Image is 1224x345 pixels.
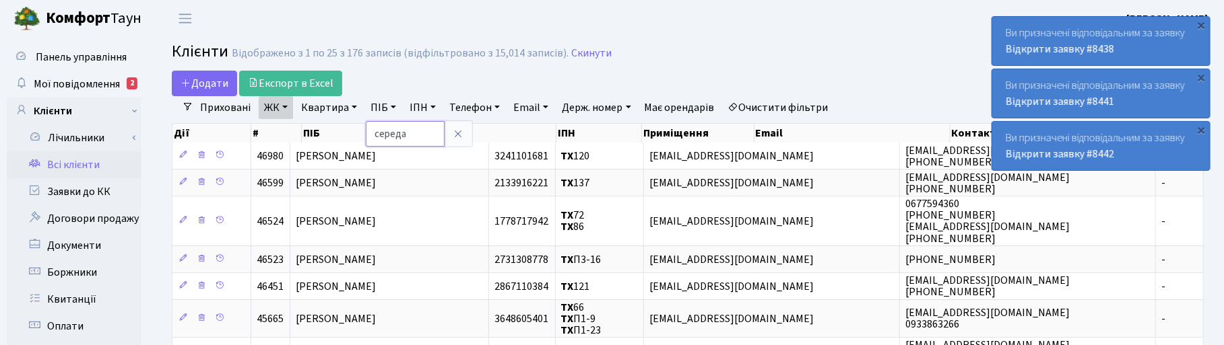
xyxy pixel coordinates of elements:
[561,252,574,267] b: ТХ
[46,7,141,30] span: Таун
[46,7,110,29] b: Комфорт
[296,311,376,326] span: [PERSON_NAME]
[7,313,141,340] a: Оплати
[296,176,376,190] span: [PERSON_NAME]
[296,252,376,267] span: [PERSON_NAME]
[257,279,284,294] span: 46451
[7,44,141,71] a: Панель управління
[723,96,834,119] a: Очистити фільтри
[494,214,548,229] span: 1778717942
[561,220,574,235] b: ТХ
[302,124,556,143] th: ПІБ
[561,311,574,326] b: ТХ
[1006,94,1114,109] a: Відкрити заявку #8441
[1161,279,1165,294] span: -
[649,252,814,267] span: [EMAIL_ADDRESS][DOMAIN_NAME]
[494,252,548,267] span: 2731308778
[561,176,590,190] span: 137
[7,98,141,124] a: Клієнти
[561,176,574,190] b: ТХ
[649,279,814,294] span: [EMAIL_ADDRESS][DOMAIN_NAME]
[257,311,284,326] span: 45665
[257,252,284,267] span: 46523
[7,286,141,313] a: Квитанції
[13,5,40,32] img: logo.png
[494,311,548,326] span: 3648605401
[195,96,256,119] a: Приховані
[992,17,1210,65] div: Ви призначені відповідальним за заявку
[561,300,574,315] b: ТХ
[905,196,1070,245] span: 0677594360 [PHONE_NUMBER] [EMAIL_ADDRESS][DOMAIN_NAME] [PHONE_NUMBER]
[34,77,120,91] span: Мої повідомлення
[7,151,141,178] a: Всі клієнти
[556,96,636,119] a: Держ. номер
[259,96,293,119] a: ЖК
[296,279,376,294] span: [PERSON_NAME]
[642,124,754,143] th: Приміщення
[404,96,441,119] a: ІПН
[905,305,1070,332] span: [EMAIL_ADDRESS][DOMAIN_NAME] 0933863266
[561,300,602,338] span: 66 П1-9 П1-23
[1126,11,1208,26] b: [PERSON_NAME]
[556,124,642,143] th: ІПН
[992,122,1210,170] div: Ви призначені відповідальним за заявку
[296,96,362,119] a: Квартира
[951,124,1145,143] th: Контакти
[561,149,590,163] span: 120
[172,40,228,63] span: Клієнти
[7,71,141,98] a: Мої повідомлення2
[649,149,814,163] span: [EMAIL_ADDRESS][DOMAIN_NAME]
[1161,311,1165,326] span: -
[7,232,141,259] a: Документи
[257,214,284,229] span: 46524
[494,149,548,163] span: 3241101681
[561,149,574,163] b: ТХ
[905,273,1070,299] span: [EMAIL_ADDRESS][DOMAIN_NAME] [PHONE_NUMBER]
[1126,11,1208,27] a: [PERSON_NAME]
[1161,214,1165,229] span: -
[571,47,612,60] a: Скинути
[1161,176,1165,190] span: -
[296,214,376,229] span: [PERSON_NAME]
[494,279,548,294] span: 2867110384
[172,124,251,143] th: Дії
[257,176,284,190] span: 46599
[561,279,574,294] b: ТХ
[1006,42,1114,56] a: Відкрити заявку #8438
[992,69,1210,118] div: Ви призначені відповідальним за заявку
[639,96,720,119] a: Має орендарів
[561,279,590,294] span: 121
[251,124,302,143] th: #
[561,208,574,223] b: ТХ
[494,176,548,190] span: 2133916221
[1161,252,1165,267] span: -
[172,71,237,96] a: Додати
[905,252,996,267] span: [PHONE_NUMBER]
[7,205,141,232] a: Договори продажу
[7,259,141,286] a: Боржники
[561,252,602,267] span: П3-16
[754,124,951,143] th: Email
[1195,18,1209,32] div: ×
[15,124,141,151] a: Лічильники
[649,214,814,229] span: [EMAIL_ADDRESS][DOMAIN_NAME]
[1195,123,1209,137] div: ×
[561,323,574,338] b: ТХ
[649,176,814,190] span: [EMAIL_ADDRESS][DOMAIN_NAME]
[649,311,814,326] span: [EMAIL_ADDRESS][DOMAIN_NAME]
[905,170,1070,196] span: [EMAIL_ADDRESS][DOMAIN_NAME] [PHONE_NUMBER]
[168,7,202,30] button: Переключити навігацію
[905,143,1070,169] span: [EMAIL_ADDRESS][DOMAIN_NAME] [PHONE_NUMBER]
[36,50,127,65] span: Панель управління
[7,178,141,205] a: Заявки до КК
[365,96,401,119] a: ПІБ
[296,149,376,163] span: [PERSON_NAME]
[508,96,554,119] a: Email
[257,149,284,163] span: 46980
[127,77,137,89] div: 2
[181,76,228,91] span: Додати
[1006,147,1114,161] a: Відкрити заявку #8442
[1195,71,1209,84] div: ×
[444,96,505,119] a: Телефон
[239,71,342,96] a: Експорт в Excel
